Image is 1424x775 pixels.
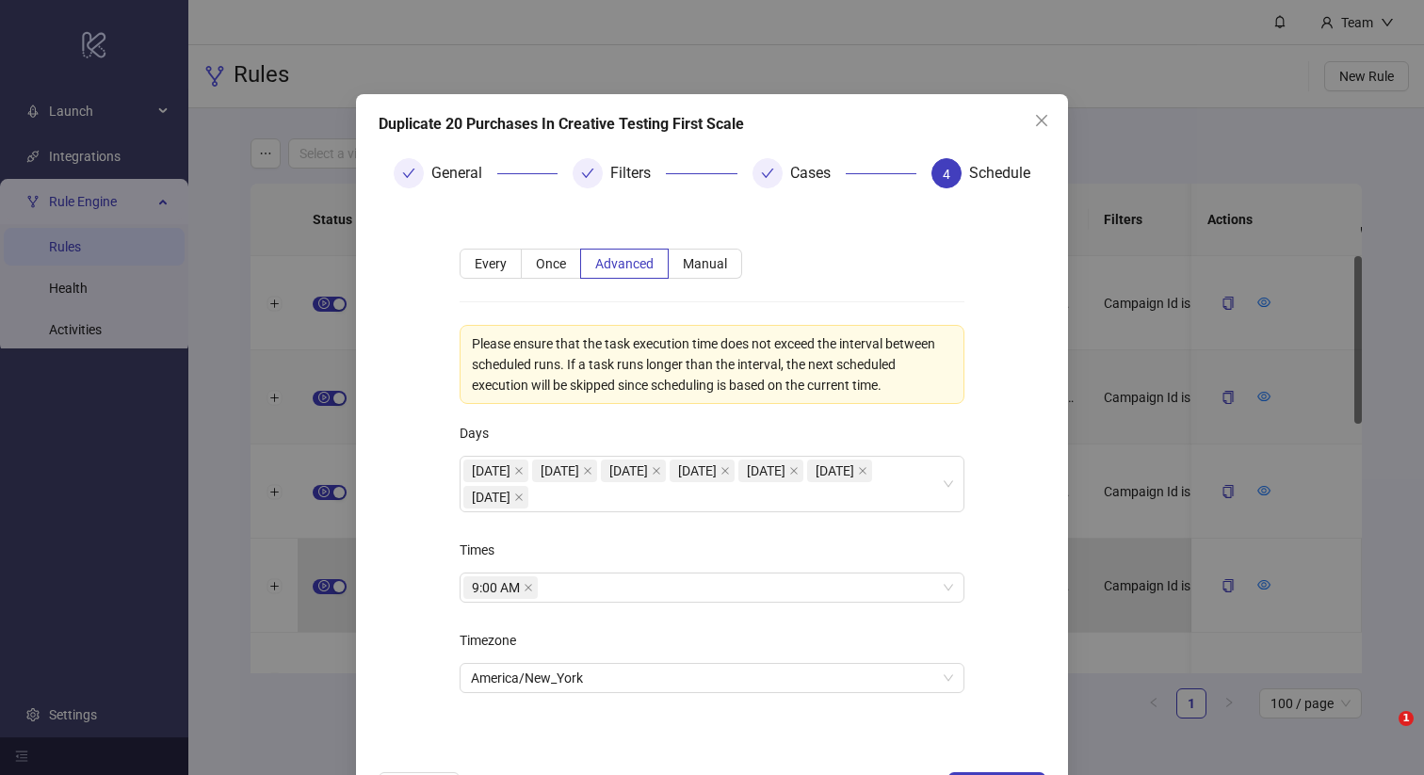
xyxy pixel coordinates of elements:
[541,460,579,481] span: [DATE]
[472,333,952,396] div: Please ensure that the task execution time does not exceed the interval between scheduled runs. I...
[652,466,661,476] span: close
[460,418,501,448] label: Days
[463,460,528,482] span: Sunday
[460,625,528,655] label: Timezone
[514,492,524,502] span: close
[536,256,566,271] span: Once
[720,466,730,476] span: close
[379,113,1045,136] div: Duplicate 20 Purchases In Creative Testing First Scale
[761,167,774,180] span: check
[683,256,727,271] span: Manual
[858,466,867,476] span: close
[790,158,846,188] div: Cases
[431,158,497,188] div: General
[472,577,520,598] span: 9:00 AM
[524,583,533,592] span: close
[460,535,507,565] label: Times
[402,167,415,180] span: check
[969,158,1030,188] div: Schedule
[532,460,597,482] span: Monday
[583,466,592,476] span: close
[463,486,528,509] span: Saturday
[1360,711,1405,756] iframe: Intercom live chat
[463,576,538,599] span: 9:00 AM
[1027,105,1057,136] button: Close
[1399,711,1414,726] span: 1
[943,167,950,182] span: 4
[609,460,648,481] span: [DATE]
[1034,113,1049,128] span: close
[747,460,785,481] span: [DATE]
[471,664,953,692] span: America/New_York
[595,256,654,271] span: Advanced
[678,460,717,481] span: [DATE]
[581,167,594,180] span: check
[514,466,524,476] span: close
[601,460,666,482] span: Tuesday
[816,460,854,481] span: [DATE]
[472,487,510,508] span: [DATE]
[472,460,510,481] span: [DATE]
[738,460,803,482] span: Thursday
[807,460,872,482] span: Friday
[789,466,799,476] span: close
[475,256,507,271] span: Every
[610,158,666,188] div: Filters
[670,460,735,482] span: Wednesday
